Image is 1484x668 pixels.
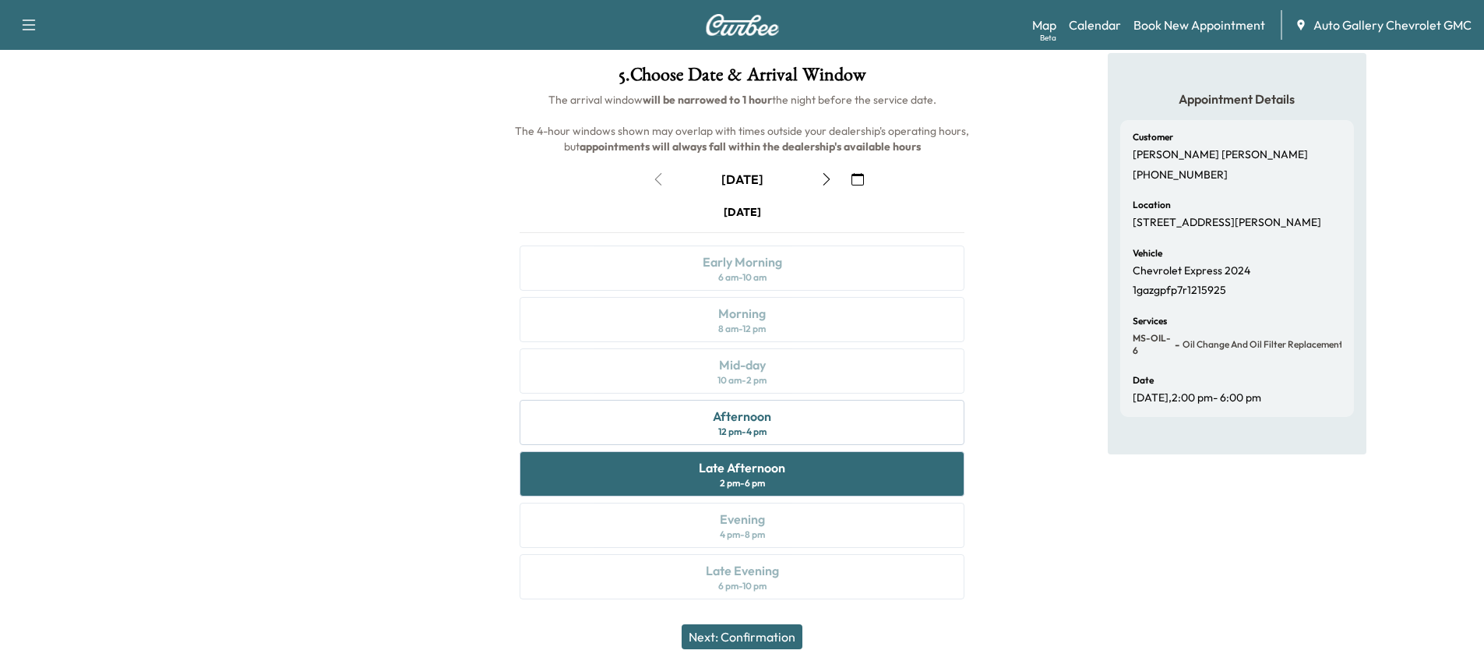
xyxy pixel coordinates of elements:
span: Oil Change and Oil Filter Replacement - 6 Qt [1179,338,1351,351]
h6: Vehicle [1133,249,1162,258]
h6: Customer [1133,133,1173,142]
h1: 5 . Choose Date & Arrival Window [507,65,977,92]
img: Curbee Logo [705,14,780,36]
a: Calendar [1069,16,1121,34]
span: MS-OIL-6 [1133,332,1172,357]
a: Book New Appointment [1133,16,1265,34]
h6: Services [1133,316,1167,326]
p: [STREET_ADDRESS][PERSON_NAME] [1133,216,1321,230]
div: 12 pm - 4 pm [718,426,767,438]
button: Next: Confirmation [682,624,802,649]
p: Chevrolet Express 2024 [1133,264,1250,278]
h5: Appointment Details [1120,90,1354,108]
div: Beta [1040,32,1056,44]
p: 1gazgpfp7r1215925 [1133,284,1226,298]
p: [DATE] , 2:00 pm - 6:00 pm [1133,391,1261,405]
a: MapBeta [1032,16,1056,34]
b: will be narrowed to 1 hour [643,93,772,107]
span: - [1172,337,1179,352]
div: [DATE] [721,171,763,188]
div: 2 pm - 6 pm [720,477,765,490]
div: [DATE] [724,204,761,220]
b: appointments will always fall within the dealership's available hours [580,140,921,154]
div: Afternoon [713,407,771,426]
h6: Date [1133,376,1154,385]
span: The arrival window the night before the service date. The 4-hour windows shown may overlap with t... [515,93,971,154]
p: [PERSON_NAME] [PERSON_NAME] [1133,148,1308,162]
div: Late Afternoon [699,458,785,477]
span: Auto Gallery Chevrolet GMC [1313,16,1472,34]
h6: Location [1133,200,1171,210]
p: [PHONE_NUMBER] [1133,168,1228,182]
